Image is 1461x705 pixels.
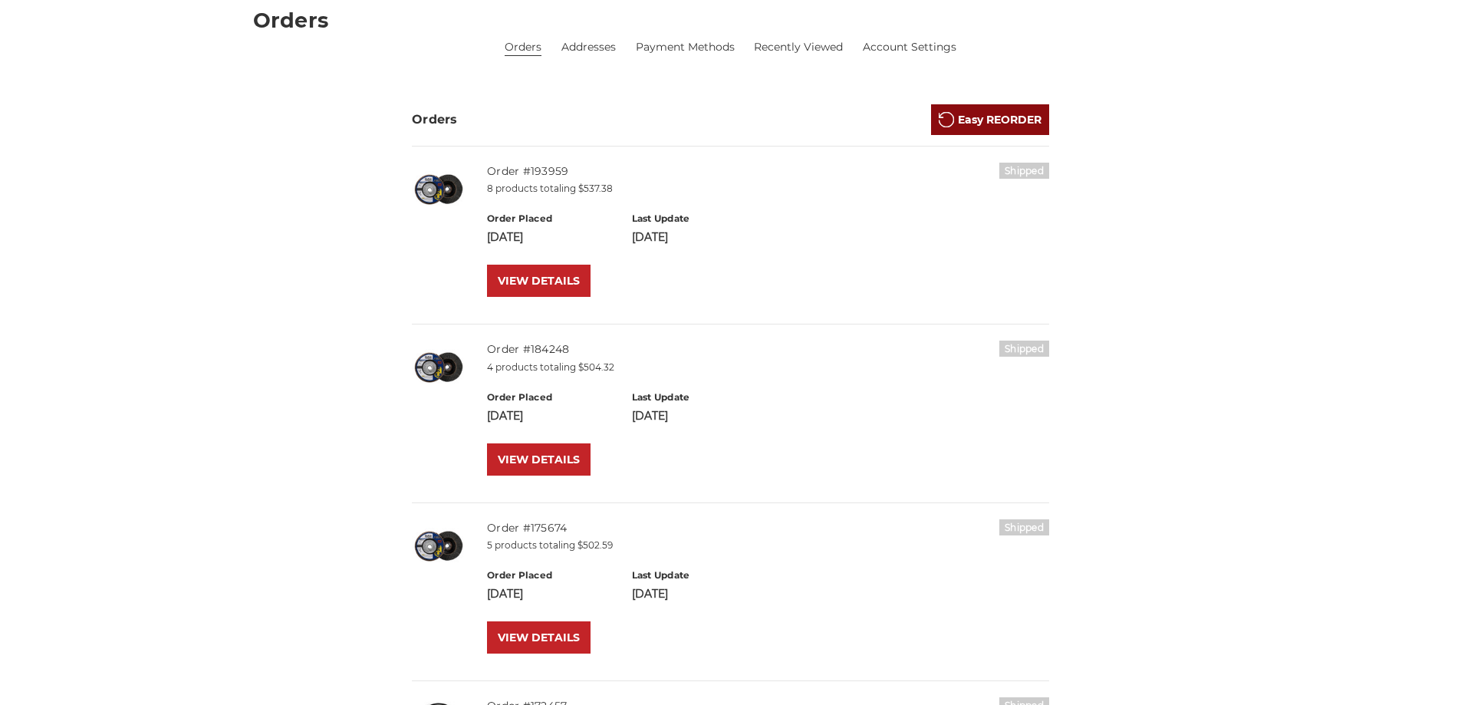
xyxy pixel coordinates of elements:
[754,39,843,55] a: Recently Viewed
[636,39,735,55] a: Payment Methods
[999,519,1049,535] h6: Shipped
[487,539,1049,552] p: 5 products totaling $502.59
[632,568,760,582] h6: Last Update
[487,409,523,423] span: [DATE]
[487,164,568,178] a: Order #193959
[487,182,1049,196] p: 8 products totaling $537.38
[632,587,668,601] span: [DATE]
[487,265,591,297] a: VIEW DETAILS
[487,212,615,226] h6: Order Placed
[487,230,523,244] span: [DATE]
[412,341,466,394] img: high density flap disc with screw hub
[487,443,591,476] a: VIEW DETAILS
[253,10,1209,31] h1: Orders
[999,163,1049,179] h6: Shipped
[632,212,760,226] h6: Last Update
[487,568,615,582] h6: Order Placed
[487,390,615,404] h6: Order Placed
[487,587,523,601] span: [DATE]
[487,521,567,535] a: Order #175674
[505,39,541,56] li: Orders
[487,342,569,356] a: Order #184248
[487,361,1049,374] p: 4 products totaling $504.32
[632,230,668,244] span: [DATE]
[487,621,591,654] a: VIEW DETAILS
[561,39,616,55] a: Addresses
[412,163,466,216] img: high density flap disc with screw hub
[412,519,466,573] img: high density flap disc with screw hub
[931,104,1049,135] a: Easy REORDER
[412,110,458,129] h3: Orders
[999,341,1049,357] h6: Shipped
[632,390,760,404] h6: Last Update
[632,409,668,423] span: [DATE]
[863,39,956,55] a: Account Settings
